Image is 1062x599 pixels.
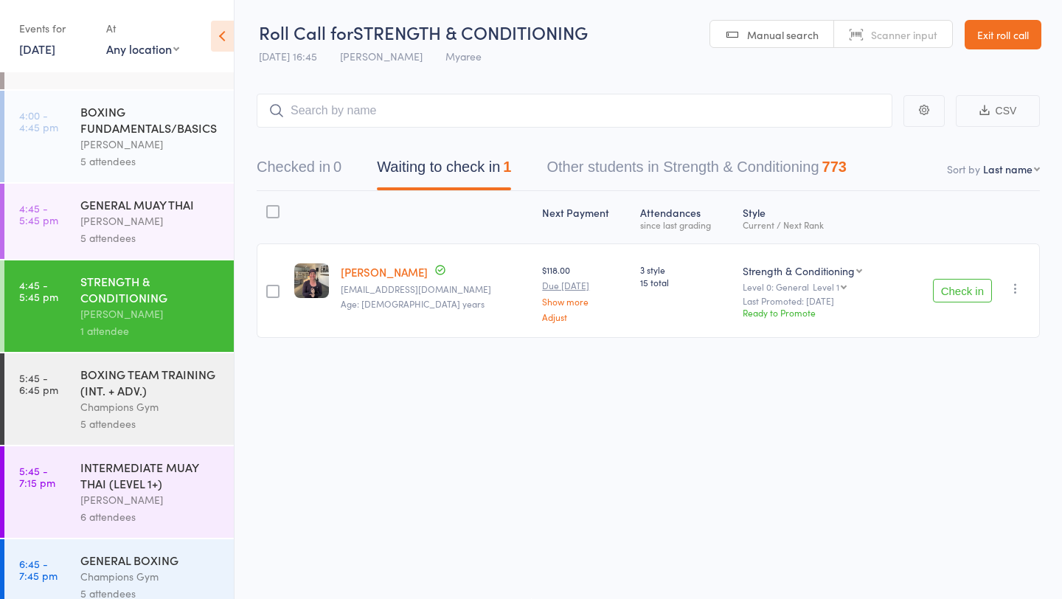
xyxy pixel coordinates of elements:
div: BOXING FUNDAMENTALS/BASICS [80,103,221,136]
input: Search by name [257,94,892,128]
div: STRENGTH & CONDITIONING [80,273,221,305]
button: CSV [956,95,1040,127]
div: 0 [333,159,341,175]
div: [PERSON_NAME] [80,305,221,322]
div: Style [737,198,900,237]
span: STRENGTH & CONDITIONING [353,20,588,44]
span: Age: [DEMOGRAPHIC_DATA] years [341,297,485,310]
div: [PERSON_NAME] [80,136,221,153]
span: [PERSON_NAME] [340,49,423,63]
a: 5:45 -6:45 pmBOXING TEAM TRAINING (INT. + ADV.)Champions Gym5 attendees [4,353,234,445]
time: 4:45 - 5:45 pm [19,202,58,226]
time: 5:45 - 7:15 pm [19,465,55,488]
a: 4:45 -5:45 pmSTRENGTH & CONDITIONING[PERSON_NAME]1 attendee [4,260,234,352]
div: Champions Gym [80,398,221,415]
time: 4:00 - 4:45 pm [19,109,58,133]
label: Sort by [947,162,980,176]
div: Last name [983,162,1032,176]
div: 5 attendees [80,153,221,170]
div: [PERSON_NAME] [80,491,221,508]
div: Next Payment [536,198,634,237]
div: GENERAL MUAY THAI [80,196,221,212]
span: [DATE] 16:45 [259,49,317,63]
a: Exit roll call [965,20,1041,49]
time: 4:45 - 5:45 pm [19,279,58,302]
a: 4:45 -5:45 pmGENERAL MUAY THAI[PERSON_NAME]5 attendees [4,184,234,259]
div: Ready to Promote [743,306,894,319]
span: Roll Call for [259,20,353,44]
div: Any location [106,41,179,57]
div: Champions Gym [80,568,221,585]
span: 15 total [640,276,731,288]
div: $118.00 [542,263,628,322]
time: 6:45 - 7:45 pm [19,558,58,581]
button: Checked in0 [257,151,341,190]
button: Check in [933,279,992,302]
small: Last Promoted: [DATE] [743,296,894,306]
span: 3 style [640,263,731,276]
div: 1 attendee [80,322,221,339]
a: [PERSON_NAME] [341,264,428,280]
img: image1747125366.png [294,263,329,298]
a: [DATE] [19,41,55,57]
div: Strength & Conditioning [743,263,855,278]
div: Atten­dances [634,198,737,237]
button: Other students in Strength & Conditioning773 [546,151,847,190]
small: Due [DATE] [542,280,628,291]
small: elley81@hotmail.com [341,284,530,294]
div: Events for [19,16,91,41]
div: Current / Next Rank [743,220,894,229]
div: Level 0: General [743,282,894,291]
div: 773 [822,159,847,175]
div: 5 attendees [80,415,221,432]
button: Waiting to check in1 [377,151,511,190]
div: INTERMEDIATE MUAY THAI (LEVEL 1+) [80,459,221,491]
span: Manual search [747,27,819,42]
time: 5:45 - 6:45 pm [19,372,58,395]
div: GENERAL BOXING [80,552,221,568]
div: since last grading [640,220,731,229]
div: 5 attendees [80,229,221,246]
div: BOXING TEAM TRAINING (INT. + ADV.) [80,366,221,398]
span: Scanner input [871,27,937,42]
div: [PERSON_NAME] [80,212,221,229]
div: Level 1 [813,282,839,291]
div: 6 attendees [80,508,221,525]
span: Myaree [445,49,482,63]
a: Show more [542,297,628,306]
a: 5:45 -7:15 pmINTERMEDIATE MUAY THAI (LEVEL 1+)[PERSON_NAME]6 attendees [4,446,234,538]
a: 4:00 -4:45 pmBOXING FUNDAMENTALS/BASICS[PERSON_NAME]5 attendees [4,91,234,182]
div: At [106,16,179,41]
div: 1 [503,159,511,175]
a: Adjust [542,312,628,322]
